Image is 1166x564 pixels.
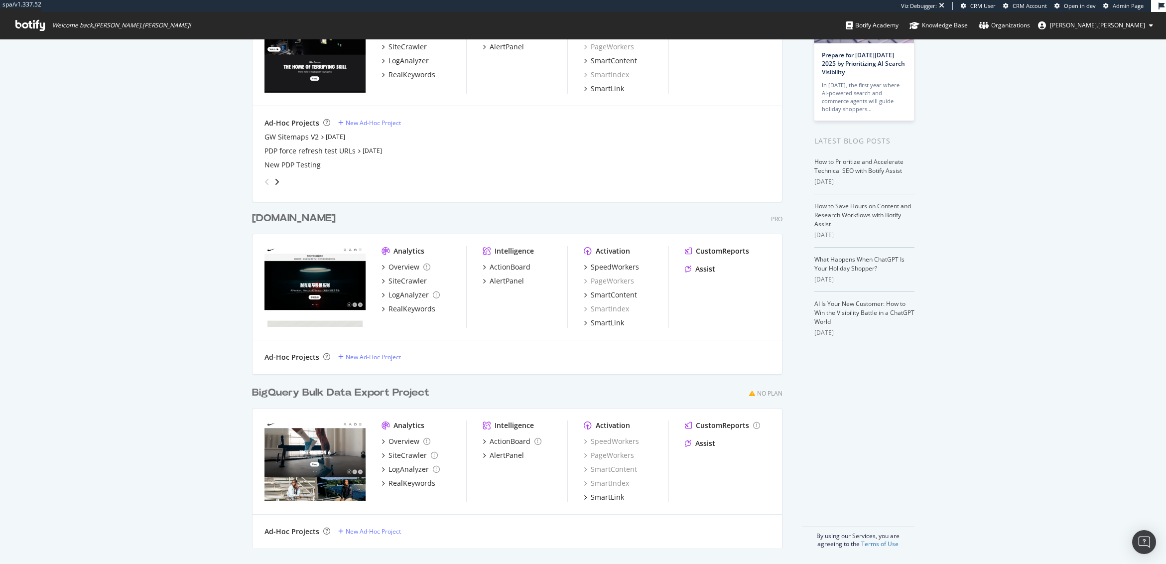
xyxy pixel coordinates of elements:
div: Intelligence [495,421,534,430]
a: BigQuery Bulk Data Export Project [252,386,433,400]
div: SmartContent [591,56,637,66]
div: [DOMAIN_NAME] [252,211,336,226]
img: nikesecondary.com [264,421,366,501]
div: Intelligence [495,246,534,256]
div: Overview [389,436,419,446]
span: Welcome back, [PERSON_NAME].[PERSON_NAME] ! [52,21,191,29]
div: Botify Academy [846,20,899,30]
a: AlertPanel [483,42,524,52]
div: SmartContent [591,290,637,300]
a: [DATE] [363,146,382,155]
a: ActionBoard [483,436,541,446]
a: PDP force refresh test URLs [264,146,356,156]
a: Organizations [979,12,1030,39]
a: New Ad-Hoc Project [338,353,401,361]
a: How to Save Hours on Content and Research Workflows with Botify Assist [814,202,911,228]
a: SmartIndex [584,304,629,314]
a: Assist [685,264,715,274]
div: New Ad-Hoc Project [346,527,401,536]
div: Analytics [393,246,424,256]
a: CRM User [961,2,996,10]
div: LogAnalyzer [389,290,429,300]
a: SiteCrawler [382,450,438,460]
a: New PDP Testing [264,160,321,170]
a: LogAnalyzer [382,290,440,300]
div: AlertPanel [490,450,524,460]
a: SmartContent [584,290,637,300]
a: AlertPanel [483,450,524,460]
a: Terms of Use [861,540,899,548]
div: ActionBoard [490,436,530,446]
a: SmartLink [584,318,624,328]
a: AlertPanel [483,276,524,286]
a: SmartLink [584,492,624,502]
div: SmartLink [591,318,624,328]
a: LogAnalyzer [382,464,440,474]
div: Ad-Hoc Projects [264,118,319,128]
div: Overview [389,262,419,272]
div: RealKeywords [389,478,435,488]
a: New Ad-Hoc Project [338,119,401,127]
div: SmartLink [591,84,624,94]
a: SiteCrawler [382,42,427,52]
div: SpeedWorkers [591,262,639,272]
a: CustomReports [685,421,760,430]
a: Assist [685,438,715,448]
a: Overview [382,262,430,272]
a: PageWorkers [584,42,634,52]
a: LogAnalyzer [382,56,429,66]
div: PageWorkers [584,450,634,460]
a: Botify Academy [846,12,899,39]
div: CustomReports [696,246,749,256]
a: How to Prioritize and Accelerate Technical SEO with Botify Assist [814,157,904,175]
a: SmartIndex [584,70,629,80]
div: [DATE] [814,275,914,284]
div: SiteCrawler [389,276,427,286]
div: SmartLink [591,492,624,502]
div: New Ad-Hoc Project [346,353,401,361]
img: nike.com [264,12,366,93]
div: Latest Blog Posts [814,136,914,146]
div: Activation [596,421,630,430]
div: [DATE] [814,177,914,186]
div: Pro [771,215,782,223]
a: GW Sitemaps V2 [264,132,319,142]
div: AlertPanel [490,276,524,286]
div: Open Intercom Messenger [1132,530,1156,554]
div: Assist [695,438,715,448]
div: CustomReports [696,421,749,430]
div: SiteCrawler [389,450,427,460]
a: ActionBoard [483,262,530,272]
span: CRM User [970,2,996,9]
a: SmartLink [584,84,624,94]
a: SmartContent [584,56,637,66]
div: [DATE] [814,231,914,240]
a: [DATE] [326,133,345,141]
div: [DATE] [814,328,914,337]
div: SmartIndex [584,478,629,488]
div: Knowledge Base [909,20,968,30]
div: ActionBoard [490,262,530,272]
div: angle-right [273,177,280,187]
a: Admin Page [1103,2,1144,10]
a: SpeedWorkers [584,436,639,446]
button: [PERSON_NAME].[PERSON_NAME] [1030,17,1161,33]
div: Organizations [979,20,1030,30]
div: AlertPanel [490,42,524,52]
a: Knowledge Base [909,12,968,39]
div: SmartContent [584,464,637,474]
a: AI Is Your New Customer: How to Win the Visibility Battle in a ChatGPT World [814,299,914,326]
div: In [DATE], the first year where AI-powered search and commerce agents will guide holiday shoppers… [822,81,907,113]
div: SiteCrawler [389,42,427,52]
span: Admin Page [1113,2,1144,9]
div: RealKeywords [389,70,435,80]
a: Overview [382,436,430,446]
div: Viz Debugger: [901,2,937,10]
a: PageWorkers [584,276,634,286]
div: RealKeywords [389,304,435,314]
